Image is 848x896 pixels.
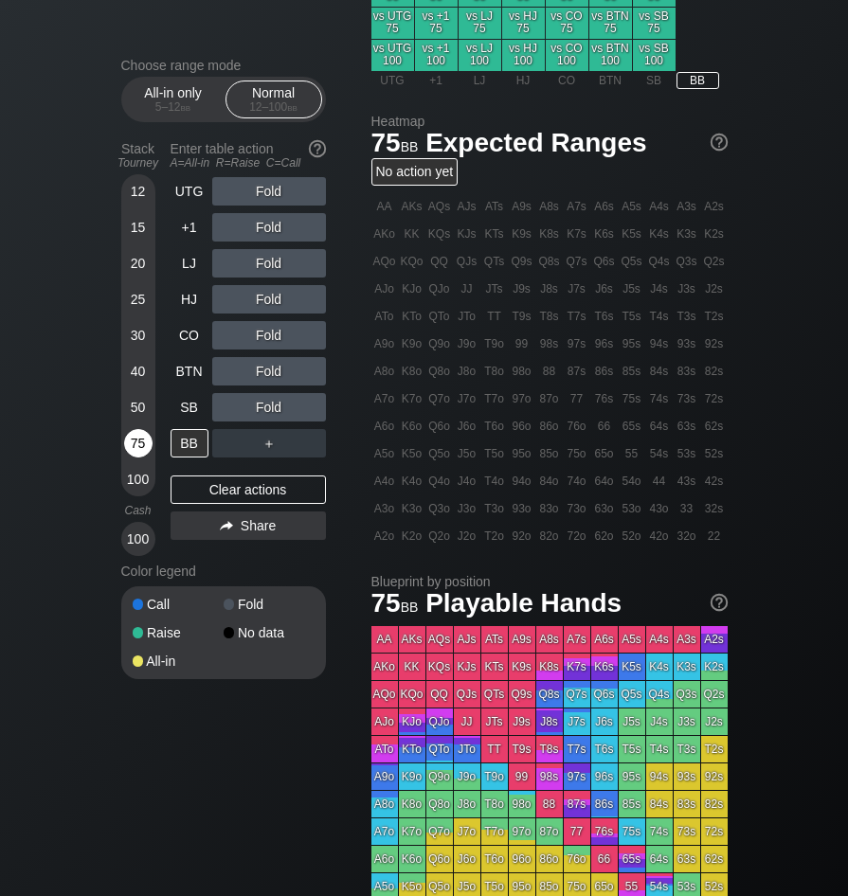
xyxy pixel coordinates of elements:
div: AKs [399,626,425,653]
div: HJ [502,72,545,89]
div: vs CO 75 [546,8,588,39]
div: K7s [564,221,590,247]
div: K3s [674,221,700,247]
div: 97s [564,331,590,357]
div: A6s [591,193,618,220]
div: 73s [674,385,700,412]
div: TT [481,303,508,330]
div: Call [133,598,224,611]
div: 42o [646,523,673,549]
div: All-in [133,654,224,668]
div: Q5s [619,681,645,708]
div: K2s [701,221,728,247]
div: J6s [591,276,618,302]
div: T7o [481,385,508,412]
div: 73o [564,495,590,522]
div: vs UTG 100 [371,40,414,71]
div: Q8s [536,248,563,275]
div: 43s [674,468,700,494]
div: 77 [564,385,590,412]
div: AQs [426,193,453,220]
div: K9s [509,221,535,247]
div: KQo [399,248,425,275]
div: 84o [536,468,563,494]
div: vs UTG 75 [371,8,414,39]
div: BB [677,72,719,89]
div: Q6s [591,681,618,708]
div: Q6s [591,248,618,275]
div: AJo [371,276,398,302]
div: vs +1 100 [415,40,458,71]
div: 62s [701,413,728,439]
div: ＋ [212,429,326,457]
div: T4o [481,468,508,494]
div: 33 [674,495,700,522]
div: 72s [701,385,728,412]
div: T5s [619,303,645,330]
div: 32s [701,495,728,522]
div: 52s [701,440,728,467]
div: 52o [619,523,645,549]
div: 72o [564,523,590,549]
div: 94s [646,331,673,357]
div: AA [371,193,398,220]
div: vs SB 100 [633,40,676,71]
div: J7s [564,708,590,735]
div: AKo [371,221,398,247]
div: QTs [481,248,508,275]
div: Q4s [646,248,673,275]
div: Fold [224,598,315,611]
div: QTs [481,681,508,708]
div: 42s [701,468,728,494]
img: share.864f2f62.svg [220,521,233,531]
div: LJ [459,72,501,89]
div: A3o [371,495,398,522]
div: T6s [591,303,618,330]
div: J8o [454,358,480,385]
div: K6o [399,413,425,439]
div: A7o [371,385,398,412]
div: AJs [454,193,480,220]
div: 76s [591,385,618,412]
div: vs BTN 100 [589,40,632,71]
span: bb [401,595,419,616]
div: 94o [509,468,535,494]
div: 83o [536,495,563,522]
div: KTs [481,654,508,680]
div: KK [399,221,425,247]
div: 22 [701,523,728,549]
div: 96s [591,331,618,357]
div: J7o [454,385,480,412]
div: 75o [564,440,590,467]
div: K5o [399,440,425,467]
div: K2s [701,654,728,680]
div: A4o [371,468,398,494]
div: A9s [509,626,535,653]
div: J4s [646,276,673,302]
div: Fold [212,321,326,349]
div: vs CO 100 [546,40,588,71]
div: KQs [426,654,453,680]
div: ATs [481,193,508,220]
div: QJo [426,708,453,735]
div: Clear actions [171,475,326,504]
div: 50 [124,393,153,421]
div: K8s [536,654,563,680]
div: T3o [481,495,508,522]
img: help.32db89a4.svg [709,132,730,152]
div: 93o [509,495,535,522]
div: 25 [124,285,153,314]
div: 84s [646,358,673,385]
div: Fold [212,393,326,421]
div: KJo [399,276,425,302]
div: 85s [619,358,645,385]
div: 12 [124,177,153,206]
div: 82o [536,523,563,549]
div: A2o [371,523,398,549]
div: JJ [454,708,480,735]
div: vs LJ 100 [459,40,501,71]
div: 55 [619,440,645,467]
div: 54s [646,440,673,467]
div: T9s [509,303,535,330]
div: 87s [564,358,590,385]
